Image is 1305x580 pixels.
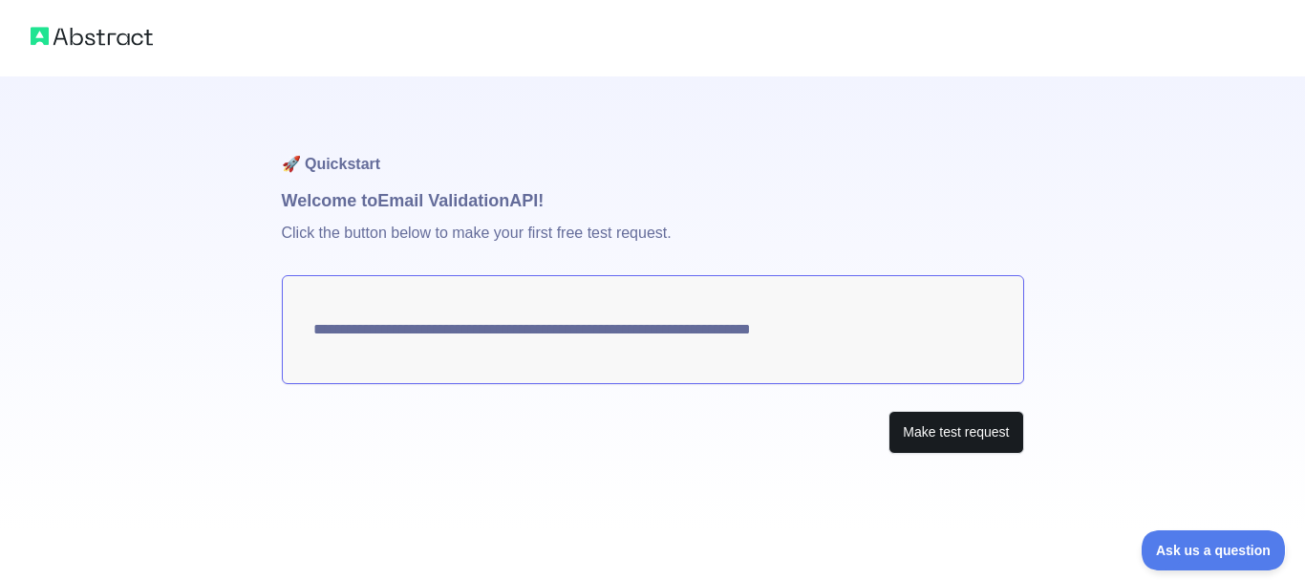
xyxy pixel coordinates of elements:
[282,187,1024,214] h1: Welcome to Email Validation API!
[1142,530,1286,570] iframe: Toggle Customer Support
[888,411,1023,454] button: Make test request
[31,23,153,50] img: Abstract logo
[282,214,1024,275] p: Click the button below to make your first free test request.
[282,115,1024,187] h1: 🚀 Quickstart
